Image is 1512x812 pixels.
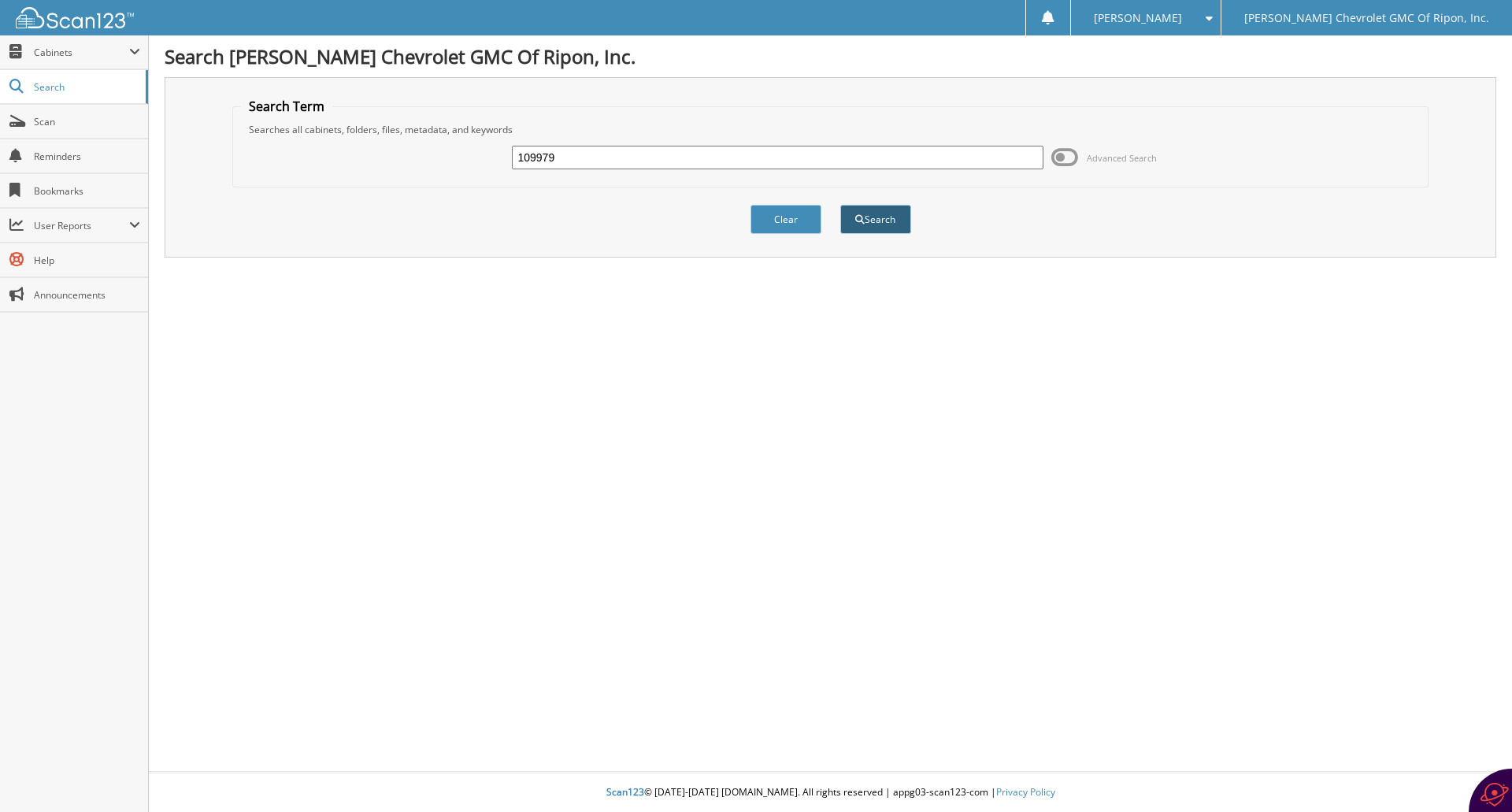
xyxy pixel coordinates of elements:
span: Scan123 [606,785,644,799]
div: © [DATE]-[DATE] [DOMAIN_NAME]. All rights reserved | appg03-scan123-com | [149,773,1512,812]
span: Announcements [34,288,140,302]
span: Advanced Search [1087,152,1157,164]
img: scan123-logo-white.svg [16,7,134,28]
span: Search [34,80,138,94]
h1: Search [PERSON_NAME] Chevrolet GMC Of Ripon, Inc. [165,43,1496,69]
span: Help [34,254,140,267]
span: Scan [34,115,140,128]
button: Clear [750,205,821,234]
div: Searches all cabinets, folders, files, metadata, and keywords [241,123,1421,136]
span: User Reports [34,219,129,232]
span: Cabinets [34,46,129,59]
a: Privacy Policy [996,785,1055,799]
button: Search [840,205,911,234]
span: Bookmarks [34,184,140,198]
span: [PERSON_NAME] Chevrolet GMC Of Ripon, Inc. [1244,13,1489,23]
legend: Search Term [241,98,332,115]
span: [PERSON_NAME] [1094,13,1182,23]
span: Reminders [34,150,140,163]
iframe: Chat Widget [1433,736,1512,812]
